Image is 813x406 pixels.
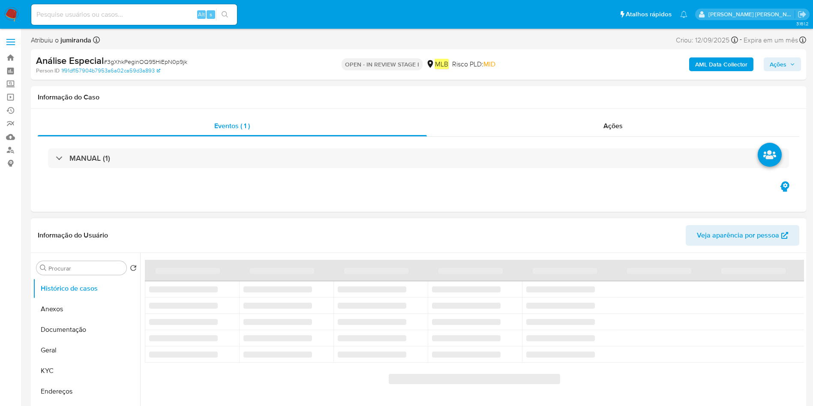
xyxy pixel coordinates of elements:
b: jumiranda [59,35,91,45]
span: Veja aparência por pessoa [697,225,779,246]
span: Ações [770,57,786,71]
b: AML Data Collector [695,57,747,71]
button: Veja aparência por pessoa [686,225,799,246]
h1: Informação do Usuário [38,231,108,240]
a: Sair [798,10,807,19]
button: search-icon [216,9,234,21]
button: Retornar ao pedido padrão [130,265,137,274]
span: Expira em um mês [744,36,798,45]
p: juliane.miranda@mercadolivre.com [708,10,795,18]
h3: MANUAL (1) [69,153,110,163]
button: Endereços [33,381,140,402]
em: MLB [435,59,449,69]
button: Geral [33,340,140,361]
span: s [210,10,212,18]
a: Notificações [680,11,687,18]
input: Pesquise usuários ou casos... [31,9,237,20]
button: Histórico de casos [33,278,140,299]
span: Atribuiu o [31,36,91,45]
input: Procurar [48,265,123,272]
button: Documentação [33,319,140,340]
span: Atalhos rápidos [626,10,672,19]
span: - [740,34,742,46]
div: Criou: 12/09/2025 [676,34,738,46]
a: 1f91df157904b7953a6a02ca59d3a893 [61,67,160,75]
p: OPEN - IN REVIEW STAGE I [342,58,423,70]
button: Anexos [33,299,140,319]
button: KYC [33,361,140,381]
span: MID [483,59,495,69]
button: Ações [764,57,801,71]
button: Procurar [40,265,47,271]
span: Alt [198,10,205,18]
h1: Informação do Caso [38,93,799,102]
span: # 3gXhkPeginOQ95HiEpN0p9jk [104,57,187,66]
span: Risco PLD: [452,60,495,69]
b: Análise Especial [36,54,104,67]
div: MANUAL (1) [48,148,789,168]
span: Eventos ( 1 ) [214,121,250,131]
b: Person ID [36,67,60,75]
button: AML Data Collector [689,57,753,71]
span: Ações [603,121,623,131]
